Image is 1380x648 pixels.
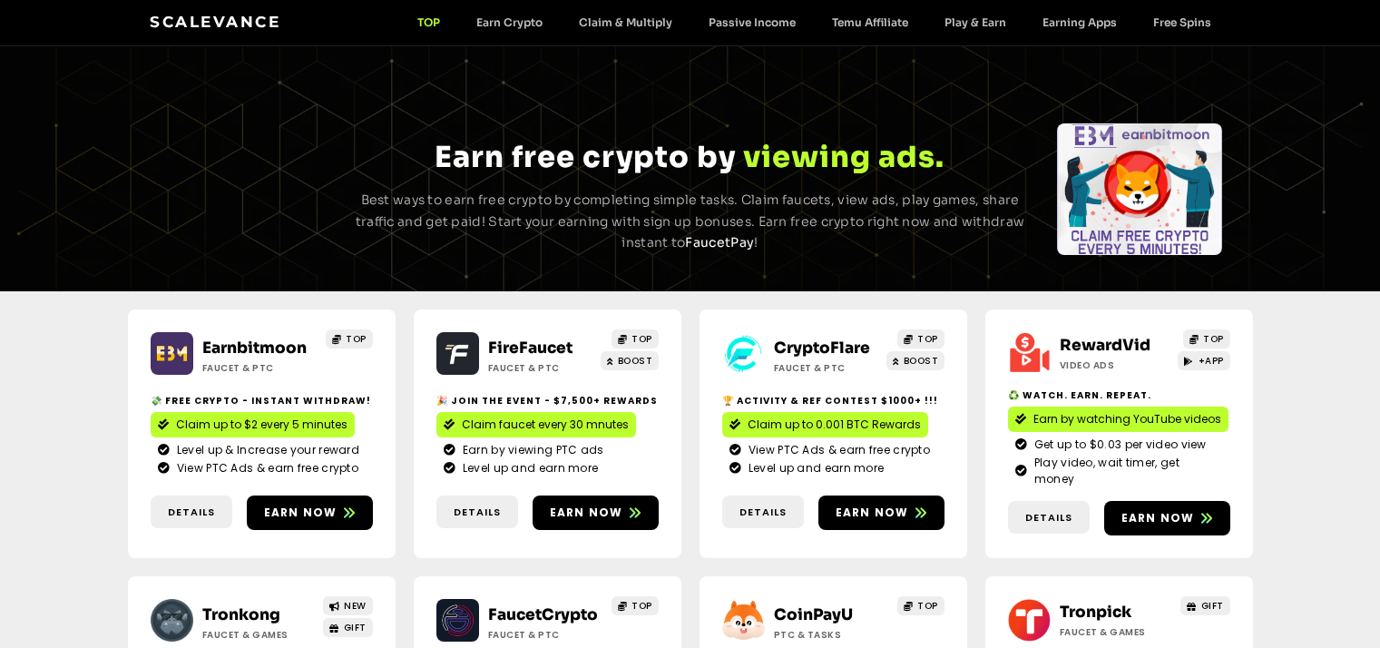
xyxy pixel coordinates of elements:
[264,505,338,521] span: Earn now
[150,13,280,31] a: Scalevance
[151,394,373,407] h2: 💸 Free crypto - Instant withdraw!
[326,329,373,349] a: TOP
[399,15,458,29] a: TOP
[926,15,1024,29] a: Play & Earn
[1008,407,1228,432] a: Earn by watching YouTube videos
[488,361,602,375] h2: Faucet & PTC
[458,15,561,29] a: Earn Crypto
[690,15,814,29] a: Passive Income
[897,596,944,615] a: TOP
[722,496,804,529] a: Details
[247,496,373,530] a: Earn now
[157,123,322,255] div: Slides
[836,505,909,521] span: Earn now
[1060,603,1131,622] a: Tronpick
[774,628,887,642] h2: ptc & Tasks
[1183,329,1230,349] a: TOP
[344,599,367,613] span: NEW
[151,496,232,529] a: Details
[1203,332,1224,346] span: TOP
[151,412,355,437] a: Claim up to $2 every 5 minutes
[172,460,358,476] span: View PTC Ads & earn free crypto
[202,628,316,642] h2: Faucet & Games
[631,599,652,613] span: TOP
[1008,501,1090,535] a: Details
[1199,354,1224,368] span: +APP
[1025,510,1072,525] span: Details
[323,618,373,637] a: GIFT
[454,505,501,520] span: Details
[618,354,653,368] span: BOOST
[1104,501,1230,535] a: Earn now
[631,332,652,346] span: TOP
[323,596,373,615] a: NEW
[917,332,938,346] span: TOP
[1060,358,1173,372] h2: Video ads
[202,339,307,358] a: Earnbitmoon
[1060,336,1150,355] a: RewardVid
[917,599,938,613] span: TOP
[1030,437,1207,453] span: Get up to $0.03 per video view
[904,354,939,368] span: BOOST
[436,412,636,437] a: Claim faucet every 30 mnutes
[488,605,598,624] a: FaucetCrypto
[722,394,944,407] h2: 🏆 Activity & ref contest $1000+ !!!
[818,496,944,530] a: Earn now
[550,505,623,521] span: Earn now
[1024,15,1135,29] a: Earning Apps
[1030,455,1223,487] span: Play video, wait timer, get money
[744,442,930,458] span: View PTC Ads & earn free crypto
[612,596,659,615] a: TOP
[1135,15,1229,29] a: Free Spins
[814,15,926,29] a: Temu Affiliate
[774,339,870,358] a: CryptoFlare
[436,496,518,529] a: Details
[897,329,944,349] a: TOP
[1180,596,1230,615] a: GIFT
[1121,510,1195,526] span: Earn now
[748,417,921,433] span: Claim up to 0.001 BTC Rewards
[1201,599,1224,613] span: GIFT
[399,15,1229,29] nav: Menu
[774,605,853,624] a: CoinPayU
[1178,351,1230,370] a: +APP
[458,460,599,476] span: Level up and earn more
[561,15,690,29] a: Claim & Multiply
[1060,625,1173,639] h2: Faucet & Games
[435,139,736,175] span: Earn free crypto by
[168,505,215,520] span: Details
[1057,123,1222,255] div: Slides
[744,460,885,476] span: Level up and earn more
[458,442,604,458] span: Earn by viewing PTC ads
[739,505,787,520] span: Details
[353,190,1028,254] p: Best ways to earn free crypto by completing simple tasks. Claim faucets, view ads, play games, sh...
[774,361,887,375] h2: Faucet & PTC
[436,394,659,407] h2: 🎉 Join the event - $7,500+ Rewards
[601,351,659,370] a: BOOST
[202,605,280,624] a: Tronkong
[612,329,659,349] a: TOP
[172,442,359,458] span: Level up & Increase your reward
[202,361,316,375] h2: Faucet & PTC
[722,412,928,437] a: Claim up to 0.001 BTC Rewards
[886,351,944,370] a: BOOST
[344,621,367,634] span: GIFT
[533,496,659,530] a: Earn now
[1008,388,1230,402] h2: ♻️ Watch. Earn. Repeat.
[488,628,602,642] h2: Faucet & PTC
[488,339,573,358] a: FireFaucet
[685,234,754,250] a: FaucetPay
[1033,411,1221,427] span: Earn by watching YouTube videos
[462,417,629,433] span: Claim faucet every 30 mnutes
[346,332,367,346] span: TOP
[176,417,347,433] span: Claim up to $2 every 5 minutes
